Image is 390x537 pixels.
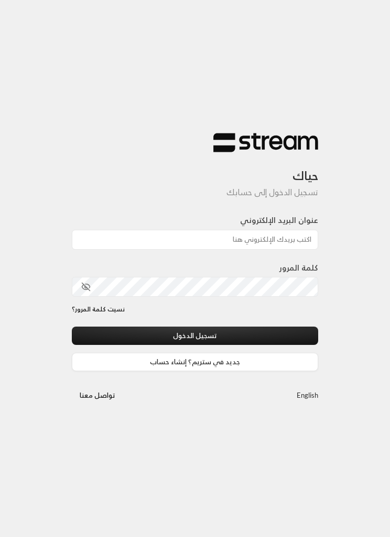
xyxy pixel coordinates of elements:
[72,353,318,371] a: جديد في ستريم؟ إنشاء حساب
[72,153,318,183] h3: حياك
[72,387,123,405] button: تواصل معنا
[297,387,318,405] a: English
[72,327,318,345] button: تسجيل الدخول
[279,262,318,274] label: كلمة المرور
[72,230,318,250] input: اكتب بريدك الإلكتروني هنا
[77,278,95,296] button: toggle password visibility
[72,389,123,401] a: تواصل معنا
[72,187,318,197] h5: تسجيل الدخول إلى حسابك
[72,305,125,314] a: نسيت كلمة المرور؟
[240,215,318,227] label: عنوان البريد الإلكتروني
[213,132,318,153] img: Stream Logo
